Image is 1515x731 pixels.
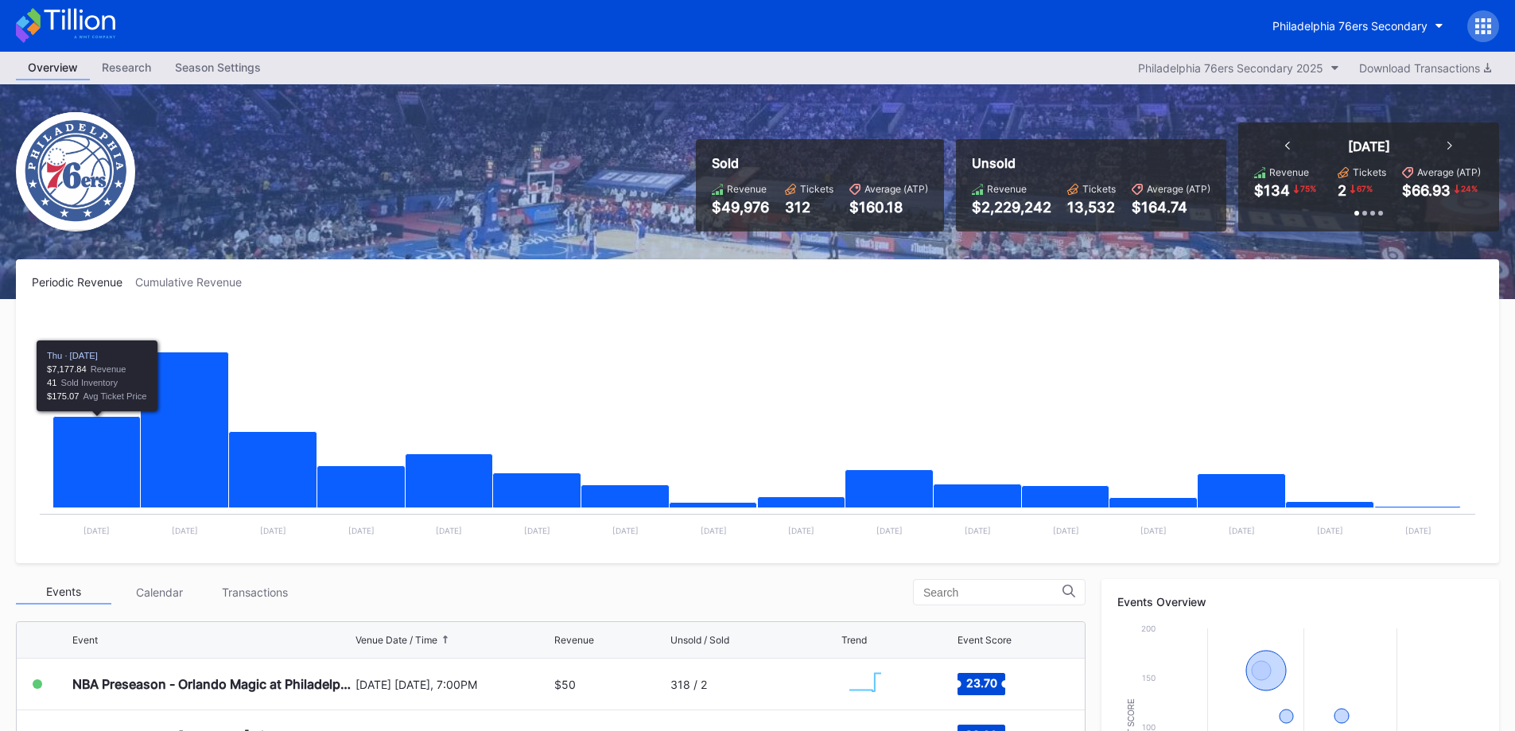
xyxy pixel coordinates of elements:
[16,112,135,231] img: Philadelphia_76ers.png
[90,56,163,80] a: Research
[1348,138,1390,154] div: [DATE]
[348,526,375,535] text: [DATE]
[987,183,1027,195] div: Revenue
[1338,182,1346,199] div: 2
[72,634,98,646] div: Event
[32,309,1483,547] svg: Chart title
[554,678,576,691] div: $50
[172,526,198,535] text: [DATE]
[1141,624,1156,633] text: 200
[84,526,110,535] text: [DATE]
[1261,11,1455,41] button: Philadelphia 76ers Secondary
[701,526,727,535] text: [DATE]
[1353,166,1386,178] div: Tickets
[1147,183,1210,195] div: Average (ATP)
[1299,182,1318,195] div: 75 %
[788,526,814,535] text: [DATE]
[72,676,352,692] div: NBA Preseason - Orlando Magic at Philadelphia 76ers
[1459,182,1479,195] div: 24 %
[965,526,991,535] text: [DATE]
[355,678,551,691] div: [DATE] [DATE], 7:00PM
[1140,526,1167,535] text: [DATE]
[1254,182,1290,199] div: $134
[1355,182,1374,195] div: 67 %
[111,580,207,605] div: Calendar
[1417,166,1481,178] div: Average (ATP)
[972,199,1051,216] div: $2,229,242
[1402,182,1451,199] div: $66.93
[90,56,163,79] div: Research
[670,634,729,646] div: Unsold / Sold
[712,199,769,216] div: $49,976
[163,56,273,80] a: Season Settings
[727,183,767,195] div: Revenue
[1138,61,1323,75] div: Philadelphia 76ers Secondary 2025
[612,526,639,535] text: [DATE]
[841,634,867,646] div: Trend
[1405,526,1431,535] text: [DATE]
[1067,199,1116,216] div: 13,532
[965,676,996,690] text: 23.70
[864,183,928,195] div: Average (ATP)
[32,275,135,289] div: Periodic Revenue
[849,199,928,216] div: $160.18
[1317,526,1343,535] text: [DATE]
[16,56,90,80] a: Overview
[207,580,302,605] div: Transactions
[163,56,273,79] div: Season Settings
[1082,183,1116,195] div: Tickets
[554,634,594,646] div: Revenue
[1272,19,1428,33] div: Philadelphia 76ers Secondary
[1117,595,1483,609] div: Events Overview
[1132,199,1210,216] div: $164.74
[923,586,1062,599] input: Search
[958,634,1012,646] div: Event Score
[1142,673,1156,682] text: 150
[876,526,903,535] text: [DATE]
[1351,57,1499,79] button: Download Transactions
[1053,526,1079,535] text: [DATE]
[260,526,286,535] text: [DATE]
[800,183,833,195] div: Tickets
[785,199,833,216] div: 312
[355,634,437,646] div: Venue Date / Time
[135,275,254,289] div: Cumulative Revenue
[670,678,707,691] div: 318 / 2
[436,526,462,535] text: [DATE]
[524,526,550,535] text: [DATE]
[16,580,111,605] div: Events
[1229,526,1255,535] text: [DATE]
[1359,61,1491,75] div: Download Transactions
[1130,57,1347,79] button: Philadelphia 76ers Secondary 2025
[841,664,889,704] svg: Chart title
[712,155,928,171] div: Sold
[972,155,1210,171] div: Unsold
[1269,166,1309,178] div: Revenue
